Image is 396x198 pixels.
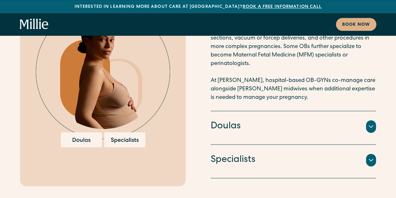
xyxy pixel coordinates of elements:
h4: Specialists [211,153,255,167]
p: Doctors and surgeons trained to perform [MEDICAL_DATA] sections, vacuum or forcep deliveries, and... [211,26,376,102]
a: home [20,19,49,30]
h4: Doulas [211,120,241,133]
a: Book a free information call [243,5,321,9]
div: Book now [342,22,370,28]
a: Book now [336,18,376,31]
